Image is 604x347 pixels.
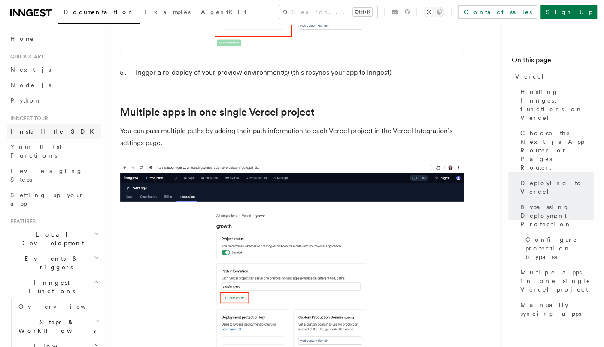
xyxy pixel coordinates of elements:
span: Next.js [10,66,51,73]
a: Bypassing Deployment Protection [517,199,594,232]
a: Next.js [7,62,101,77]
a: AgentKit [196,3,252,23]
span: Setting up your app [10,192,84,207]
button: Search...Ctrl+K [279,5,377,19]
button: Steps & Workflows [15,314,101,338]
a: Overview [15,299,101,314]
a: Home [7,31,101,46]
span: AgentKit [201,9,246,15]
a: Vercel [512,69,594,84]
a: Sign Up [540,5,597,19]
a: Multiple apps in one single Vercel project [517,265,594,297]
a: Multiple apps in one single Vercel project [120,106,315,118]
li: Trigger a re-deploy of your preview environment(s) (this resyncs your app to Inngest) [131,67,464,79]
button: Toggle dark mode [424,7,444,17]
span: Node.js [10,82,51,88]
span: Vercel [515,72,545,81]
button: Local Development [7,227,101,251]
span: Hosting Inngest functions on Vercel [520,88,594,122]
a: Node.js [7,77,101,93]
button: Events & Triggers [7,251,101,275]
a: Deploying to Vercel [517,175,594,199]
a: Hosting Inngest functions on Vercel [517,84,594,125]
span: Inngest Functions [7,278,93,295]
a: Python [7,93,101,108]
span: Your first Functions [10,143,61,159]
a: Leveraging Steps [7,163,101,187]
a: Choose the Next.js App Router or Pages Router: [517,125,594,175]
a: Setting up your app [7,187,101,211]
span: Python [10,97,42,104]
span: Manually syncing apps [520,301,594,318]
span: Quick start [7,53,44,60]
h4: On this page [512,55,594,69]
a: Examples [140,3,196,23]
span: Install the SDK [10,128,99,135]
a: Contact sales [458,5,537,19]
kbd: Ctrl+K [353,8,372,16]
p: You can pass multiple paths by adding their path information to each Vercel project in the Vercel... [120,125,464,149]
a: Your first Functions [7,139,101,163]
span: Events & Triggers [7,254,94,271]
a: Configure protection bypass [522,232,594,265]
span: Features [7,218,36,225]
span: Multiple apps in one single Vercel project [520,268,594,294]
span: Bypassing Deployment Protection [520,203,594,228]
a: Documentation [58,3,140,24]
button: Inngest Functions [7,275,101,299]
span: Steps & Workflows [15,318,96,335]
a: Install the SDK [7,124,101,139]
span: Home [10,34,34,43]
span: Inngest tour [7,115,48,122]
span: Deploying to Vercel [520,179,594,196]
span: Leveraging Steps [10,167,83,183]
span: Examples [145,9,191,15]
span: Local Development [7,230,94,247]
span: Overview [18,303,107,310]
span: Configure protection bypass [525,235,594,261]
a: Manually syncing apps [517,297,594,321]
span: Choose the Next.js App Router or Pages Router: [520,129,594,172]
span: Documentation [64,9,134,15]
